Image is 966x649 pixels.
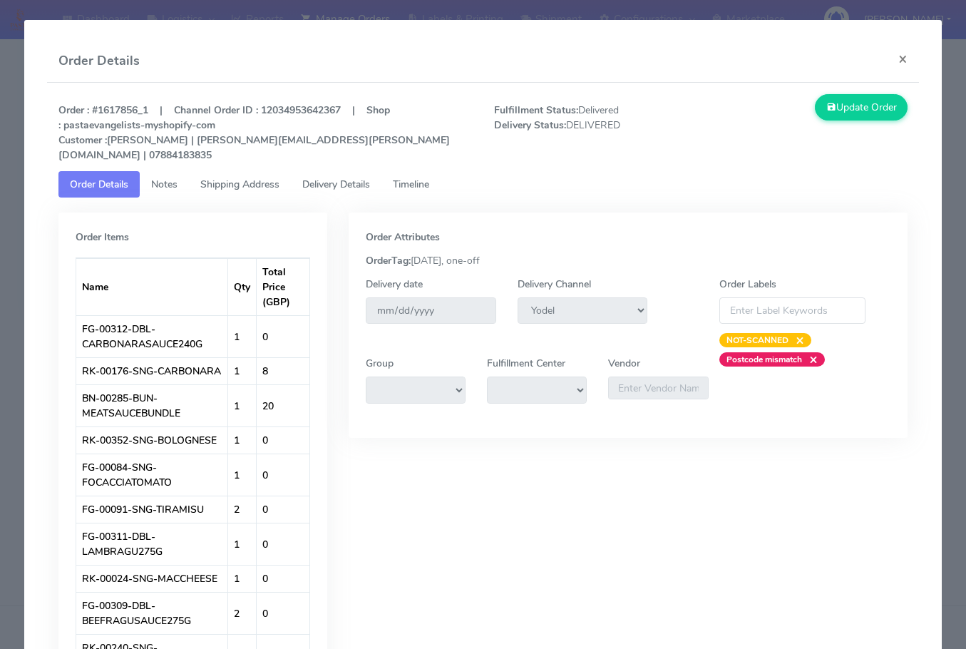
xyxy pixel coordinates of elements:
button: Close [887,40,919,78]
th: Name [76,258,228,315]
td: 0 [257,454,309,496]
td: 1 [228,315,257,357]
td: FG-00309-DBL-BEEFRAGUSAUCE275G [76,592,228,634]
input: Enter Label Keywords [719,297,866,324]
td: 0 [257,496,309,523]
span: Timeline [393,178,429,191]
th: Qty [228,258,257,315]
span: × [802,352,818,367]
strong: NOT-SCANNED [726,334,788,346]
td: 1 [228,565,257,592]
label: Delivery date [366,277,423,292]
td: FG-00312-DBL-CARBONARASAUCE240G [76,315,228,357]
button: Update Order [815,94,908,121]
td: FG-00091-SNG-TIRAMISU [76,496,228,523]
strong: Delivery Status: [494,118,566,132]
td: BN-00285-BUN-MEATSAUCEBUNDLE [76,384,228,426]
strong: Postcode mismatch [726,354,802,365]
td: 1 [228,454,257,496]
span: × [788,333,804,347]
label: Fulfillment Center [487,356,565,371]
span: Shipping Address [200,178,279,191]
strong: Order : #1617856_1 | Channel Order ID : 12034953642367 | Shop : pastaevangelists-myshopify-com [P... [58,103,450,162]
td: 0 [257,565,309,592]
td: 0 [257,315,309,357]
td: 20 [257,384,309,426]
td: FG-00084-SNG-FOCACCIATOMATO [76,454,228,496]
strong: Order Items [76,230,129,244]
input: Enter Vendor Name [608,377,708,399]
td: FG-00311-DBL-LAMBRAGU275G [76,523,228,565]
td: 1 [228,357,257,384]
span: Delivery Details [302,178,370,191]
label: Vendor [608,356,640,371]
td: 2 [228,592,257,634]
span: Order Details [70,178,128,191]
td: 2 [228,496,257,523]
td: 8 [257,357,309,384]
strong: Order Attributes [366,230,440,244]
label: Group [366,356,394,371]
h4: Order Details [58,51,140,71]
td: 1 [228,384,257,426]
span: Notes [151,178,178,191]
td: RK-00352-SNG-BOLOGNESE [76,426,228,454]
th: Total Price (GBP) [257,258,309,315]
td: 1 [228,426,257,454]
td: 0 [257,426,309,454]
strong: OrderTag: [366,254,411,267]
label: Order Labels [719,277,776,292]
ul: Tabs [58,171,908,198]
strong: Fulfillment Status: [494,103,578,117]
td: 0 [257,523,309,565]
label: Delivery Channel [518,277,591,292]
div: [DATE], one-off [355,253,901,268]
td: RK-00176-SNG-CARBONARA [76,357,228,384]
span: Delivered DELIVERED [483,103,701,163]
td: 1 [228,523,257,565]
td: RK-00024-SNG-MACCHEESE [76,565,228,592]
td: 0 [257,592,309,634]
strong: Customer : [58,133,107,147]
